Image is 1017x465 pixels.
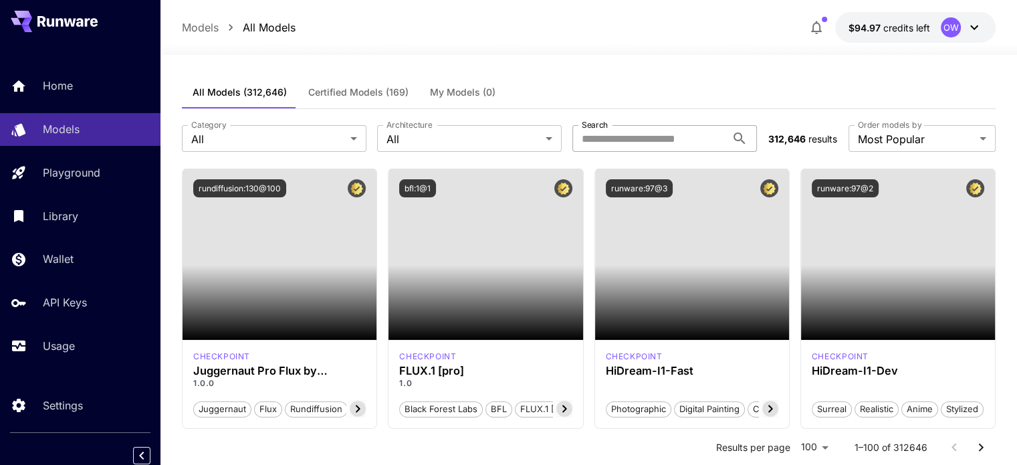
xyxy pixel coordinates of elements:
[43,121,80,137] p: Models
[400,403,482,416] span: Black Forest Labs
[193,351,250,363] p: checkpoint
[486,403,512,416] span: BFL
[812,179,879,197] button: runware:97@2
[855,441,927,454] p: 1–100 of 312646
[968,434,994,461] button: Go to next page
[243,19,296,35] a: All Models
[43,338,75,354] p: Usage
[902,403,937,416] span: Anime
[606,365,778,377] h3: HiDream-I1-Fast
[606,403,671,416] span: Photographic
[606,179,673,197] button: runware:97@3
[716,441,790,454] p: Results per page
[191,119,227,130] label: Category
[748,400,799,417] button: Cinematic
[43,78,73,94] p: Home
[43,165,100,181] p: Playground
[883,22,930,33] span: credits left
[748,403,798,416] span: Cinematic
[399,351,456,363] div: fluxpro
[675,403,744,416] span: Digital Painting
[193,86,287,98] span: All Models (312,646)
[43,294,87,310] p: API Keys
[849,22,883,33] span: $94.97
[941,403,983,416] span: Stylized
[768,133,805,145] span: 312,646
[255,403,281,416] span: flux
[286,403,347,416] span: rundiffusion
[43,251,74,267] p: Wallet
[812,365,984,377] h3: HiDream-I1-Dev
[193,179,286,197] button: rundiffusion:130@100
[849,21,930,35] div: $94.97464
[606,351,663,363] p: checkpoint
[966,179,984,197] button: Certified Model – Vetted for best performance and includes a commercial license.
[386,119,432,130] label: Architecture
[516,403,576,416] span: FLUX.1 [pro]
[858,131,974,147] span: Most Popular
[674,400,745,417] button: Digital Painting
[606,351,663,363] div: HiDream Fast
[182,19,296,35] nav: breadcrumb
[812,351,869,363] div: HiDream Dev
[812,351,869,363] p: checkpoint
[133,447,150,464] button: Collapse sidebar
[191,131,345,147] span: All
[193,365,366,377] h3: Juggernaut Pro Flux by RunDiffusion
[812,400,852,417] button: Surreal
[254,400,282,417] button: flux
[582,119,608,130] label: Search
[399,365,572,377] h3: FLUX.1 [pro]
[760,179,778,197] button: Certified Model – Vetted for best performance and includes a commercial license.
[855,400,899,417] button: Realistic
[399,377,572,389] p: 1.0
[399,400,483,417] button: Black Forest Labs
[386,131,540,147] span: All
[941,17,961,37] div: OW
[348,179,366,197] button: Certified Model – Vetted for best performance and includes a commercial license.
[812,403,851,416] span: Surreal
[606,400,671,417] button: Photographic
[43,208,78,224] p: Library
[182,19,219,35] a: Models
[515,400,577,417] button: FLUX.1 [pro]
[858,119,921,130] label: Order models by
[835,12,996,43] button: $94.97464OW
[308,86,409,98] span: Certified Models (169)
[399,179,436,197] button: bfl:1@1
[285,400,348,417] button: rundiffusion
[485,400,512,417] button: BFL
[855,403,898,416] span: Realistic
[554,179,572,197] button: Certified Model – Vetted for best performance and includes a commercial license.
[193,351,250,363] div: FLUX.1 D
[43,397,83,413] p: Settings
[430,86,495,98] span: My Models (0)
[901,400,938,417] button: Anime
[193,377,366,389] p: 1.0.0
[808,133,836,145] span: results
[193,400,251,417] button: juggernaut
[399,351,456,363] p: checkpoint
[194,403,251,416] span: juggernaut
[796,438,833,457] div: 100
[941,400,984,417] button: Stylized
